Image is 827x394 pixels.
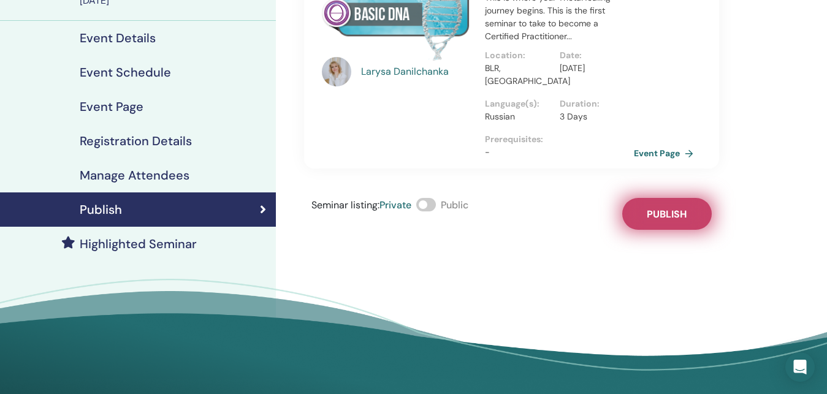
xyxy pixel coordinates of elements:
p: - [485,146,634,159]
span: Private [379,199,411,211]
span: Publish [647,208,687,221]
h4: Registration Details [80,134,192,148]
p: Duration : [560,97,627,110]
h4: Manage Attendees [80,168,189,183]
a: Larysa Danilchanka [361,64,473,79]
p: 3 Days [560,110,627,123]
button: Publish [622,198,712,230]
span: Public [441,199,468,211]
p: Date : [560,49,627,62]
h4: Highlighted Seminar [80,237,197,251]
h4: Event Schedule [80,65,171,80]
p: Language(s) : [485,97,552,110]
p: Russian [485,110,552,123]
div: Open Intercom Messenger [785,352,815,382]
h4: Publish [80,202,122,217]
h4: Event Details [80,31,156,45]
img: default.jpg [322,57,351,86]
a: Event Page [634,144,698,162]
p: [DATE] [560,62,627,75]
p: Prerequisites : [485,133,634,146]
p: Location : [485,49,552,62]
p: BLR, [GEOGRAPHIC_DATA] [485,62,552,88]
h4: Event Page [80,99,143,114]
span: Seminar listing : [311,199,379,211]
